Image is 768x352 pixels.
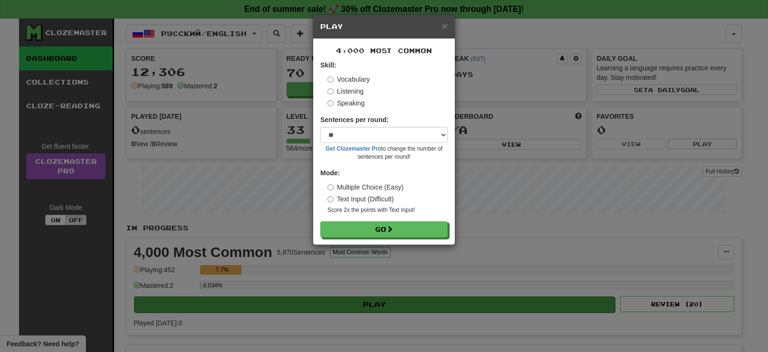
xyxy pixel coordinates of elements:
[320,22,448,31] h5: Play
[327,86,364,96] label: Listening
[320,221,448,238] button: Go
[336,47,432,55] span: 4,000 Most Common
[320,145,448,161] small: to change the number of sentences per round!
[326,145,381,152] a: Get Clozemaster Pro
[327,75,370,84] label: Vocabulary
[327,76,334,83] input: Vocabulary
[442,20,448,31] span: ×
[327,88,334,95] input: Listening
[327,98,365,108] label: Speaking
[320,115,389,124] label: Sentences per round:
[327,184,334,190] input: Multiple Choice (Easy)
[327,206,448,214] small: Score 2x the points with Text Input !
[327,100,334,106] input: Speaking
[327,182,403,192] label: Multiple Choice (Easy)
[327,194,394,204] label: Text Input (Difficult)
[320,61,336,69] strong: Skill:
[327,196,334,202] input: Text Input (Difficult)
[320,169,340,177] strong: Mode:
[442,21,448,31] button: Close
